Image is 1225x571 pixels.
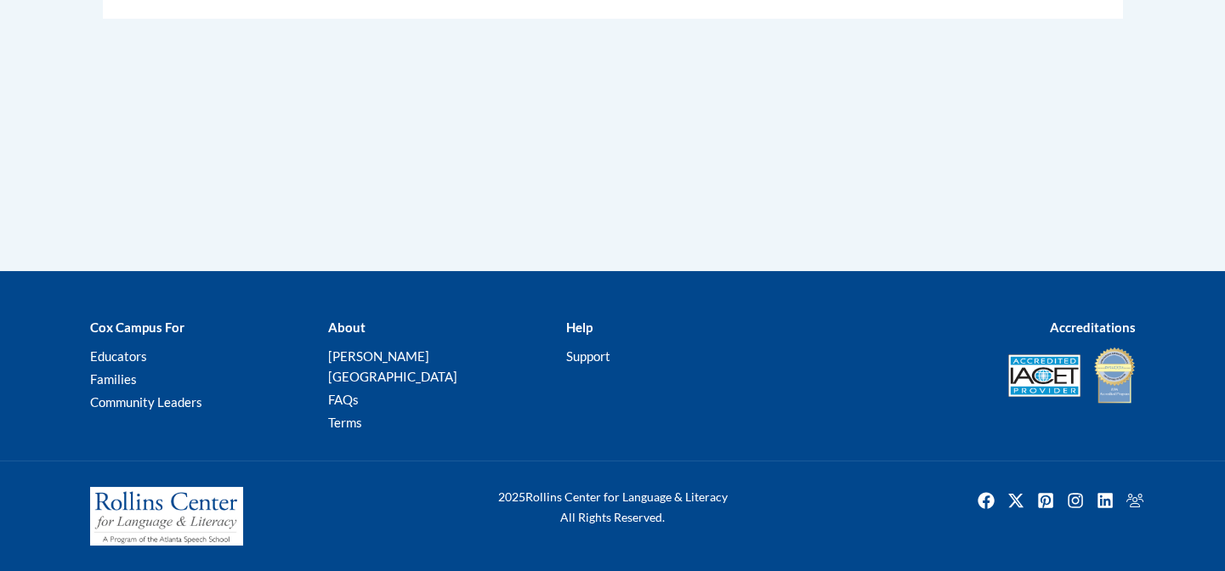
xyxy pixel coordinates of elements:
[498,489,525,504] span: 2025
[973,487,1000,514] a: Facebook
[327,392,358,407] a: FAQs
[90,394,202,410] a: Community Leaders
[1062,487,1089,514] img: Instagram icon
[1121,487,1148,514] a: Facebook Group
[90,487,243,546] img: Rollins Center for Language & Literacy - A Program of the Atlanta Speech School
[327,415,361,430] a: Terms
[1062,487,1089,514] a: Instagram
[1008,354,1080,397] img: Accredited IACET® Provider
[327,319,365,335] b: About
[434,487,791,528] div: Rollins Center for Language & Literacy All Rights Reserved.
[90,319,184,335] b: Cox Campus For
[90,371,137,387] a: Families
[1092,487,1119,514] img: LinkedIn icon
[1093,346,1136,405] img: IDA® Accredited
[1050,319,1136,335] b: Accreditations
[565,319,592,335] b: Help
[565,348,610,364] a: Support
[327,348,457,384] a: [PERSON_NAME][GEOGRAPHIC_DATA]
[1032,487,1059,514] img: Pinterest icon
[1121,487,1148,514] img: Facebook group icon
[1002,487,1029,514] img: Twitter icon
[1092,487,1119,514] a: Linkedin
[973,487,1000,514] img: Facebook icon
[90,348,147,364] a: Educators
[1032,487,1059,514] a: Pinterest
[1002,487,1029,514] a: Twitter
